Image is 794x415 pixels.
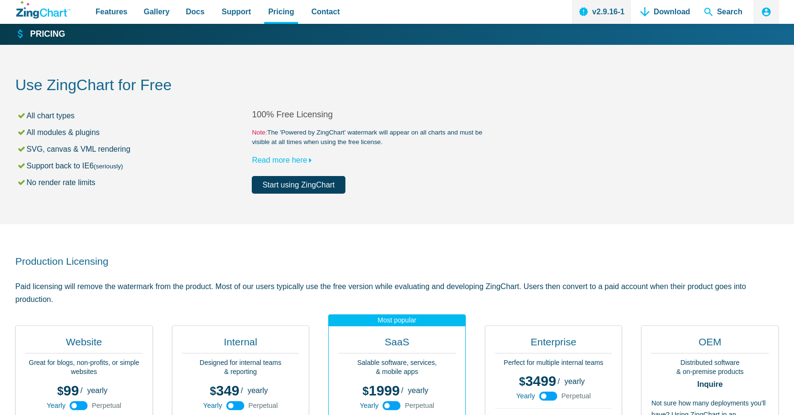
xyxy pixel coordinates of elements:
[495,335,612,353] h2: Enterprise
[80,387,82,394] span: /
[17,109,252,122] li: All chart types
[87,386,107,394] span: yearly
[92,402,121,409] span: Perpetual
[17,176,252,189] li: No render rate limits
[558,378,559,385] span: /
[182,358,300,377] p: Designed for internal teams & reporting
[252,176,345,194] a: Start using ZingChart
[252,128,488,147] small: The 'Powered by ZingChart' watermark will appear on all charts and must be visible at all times w...
[252,129,267,136] span: Note:
[363,383,400,398] span: 1999
[222,5,251,18] span: Support
[17,126,252,139] li: All modules & plugins
[17,159,252,172] li: Support back to IE6
[186,5,204,18] span: Docs
[210,383,239,398] span: 349
[15,255,779,268] h2: Production Licensing
[182,335,300,353] h2: Internal
[25,335,143,353] h2: Website
[338,335,456,353] h2: SaaS
[495,358,612,368] p: Perfect for multiple internal teams
[30,30,65,39] strong: Pricing
[408,386,429,394] span: yearly
[57,383,79,398] span: 99
[252,156,316,164] a: Read more here
[247,386,268,394] span: yearly
[516,393,535,399] span: Yearly
[15,75,779,97] h2: Use ZingChart for Free
[16,29,65,40] a: Pricing
[561,393,591,399] span: Perpetual
[519,373,556,389] span: 3499
[564,377,585,385] span: yearly
[651,358,769,377] p: Distributed software & on-premise products
[405,402,434,409] span: Perpetual
[16,1,70,19] a: ZingChart Logo. Click to return to the homepage
[338,358,456,377] p: Salable software, services, & mobile apps
[248,402,278,409] span: Perpetual
[96,5,128,18] span: Features
[252,109,488,120] h2: 100% Free Licensing
[47,402,65,409] span: Yearly
[17,143,252,156] li: SVG, canvas & VML rendering
[268,5,294,18] span: Pricing
[203,402,222,409] span: Yearly
[651,335,769,353] h2: OEM
[241,387,243,394] span: /
[311,5,340,18] span: Contact
[25,358,143,377] p: Great for blogs, non-profits, or simple websites
[401,387,403,394] span: /
[15,280,779,306] p: Paid licensing will remove the watermark from the product. Most of our users typically use the fr...
[360,402,378,409] span: Yearly
[144,5,170,18] span: Gallery
[651,381,769,388] strong: Inquire
[94,163,123,170] small: (seriously)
